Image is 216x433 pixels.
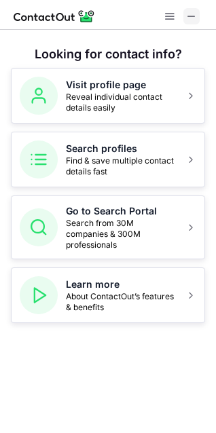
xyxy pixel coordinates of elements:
[66,278,177,291] h5: Learn more
[11,132,205,187] button: Search profilesFind & save multiple contact details fast
[66,92,177,113] span: Reveal individual contact details easily
[11,68,205,124] button: Visit profile pageReveal individual contact details easily
[66,218,177,250] span: Search from 30M companies & 300M professionals
[20,140,58,178] img: Search profiles
[11,195,205,259] button: Go to Search PortalSearch from 30M companies & 300M professionals
[20,276,58,314] img: Learn more
[66,155,177,177] span: Find & save multiple contact details fast
[66,204,177,218] h5: Go to Search Portal
[66,142,177,155] h5: Search profiles
[66,291,177,313] span: About ContactOut’s features & benefits
[20,77,58,115] img: Visit profile page
[11,267,205,323] button: Learn moreAbout ContactOut’s features & benefits
[66,78,177,92] h5: Visit profile page
[14,8,95,24] img: ContactOut v5.3.10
